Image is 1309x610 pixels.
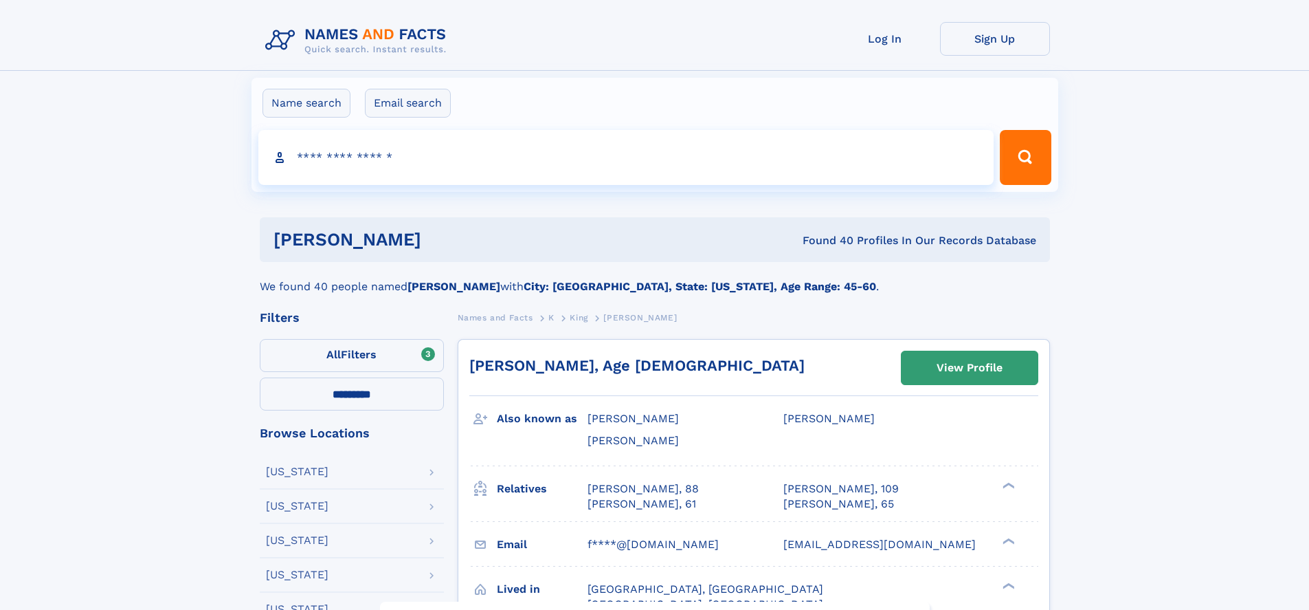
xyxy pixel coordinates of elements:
label: Email search [365,89,451,118]
img: Logo Names and Facts [260,22,458,59]
div: ❯ [999,581,1016,590]
div: View Profile [937,352,1003,384]
div: We found 40 people named with . [260,262,1050,295]
a: View Profile [902,351,1038,384]
span: [PERSON_NAME] [588,412,679,425]
h3: Lived in [497,578,588,601]
button: Search Button [1000,130,1051,185]
div: [US_STATE] [266,535,328,546]
span: [PERSON_NAME] [783,412,875,425]
label: Filters [260,339,444,372]
span: All [326,348,341,361]
b: City: [GEOGRAPHIC_DATA], State: [US_STATE], Age Range: 45-60 [524,280,876,293]
span: [PERSON_NAME] [588,434,679,447]
span: K [548,313,555,323]
h3: Also known as [497,407,588,431]
div: Filters [260,312,444,324]
div: ❯ [999,481,1016,490]
a: Sign Up [940,22,1050,56]
a: [PERSON_NAME], 109 [783,481,899,497]
div: Found 40 Profiles In Our Records Database [612,233,1036,248]
label: Name search [262,89,350,118]
a: [PERSON_NAME], Age [DEMOGRAPHIC_DATA] [469,357,805,374]
h3: Relatives [497,477,588,501]
a: Log In [830,22,940,56]
a: [PERSON_NAME], 88 [588,481,699,497]
div: [US_STATE] [266,466,328,477]
b: [PERSON_NAME] [407,280,500,293]
h3: Email [497,533,588,556]
div: ❯ [999,536,1016,545]
a: [PERSON_NAME], 65 [783,497,894,512]
h1: [PERSON_NAME] [273,231,612,248]
span: [GEOGRAPHIC_DATA], [GEOGRAPHIC_DATA] [588,582,823,596]
a: [PERSON_NAME], 61 [588,497,696,512]
a: K [548,309,555,326]
div: [US_STATE] [266,569,328,580]
span: King [570,313,588,323]
span: [PERSON_NAME] [603,313,677,323]
a: King [570,309,588,326]
input: search input [258,130,994,185]
div: [US_STATE] [266,501,328,512]
span: [EMAIL_ADDRESS][DOMAIN_NAME] [783,538,976,551]
div: Browse Locations [260,427,444,439]
a: Names and Facts [458,309,533,326]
